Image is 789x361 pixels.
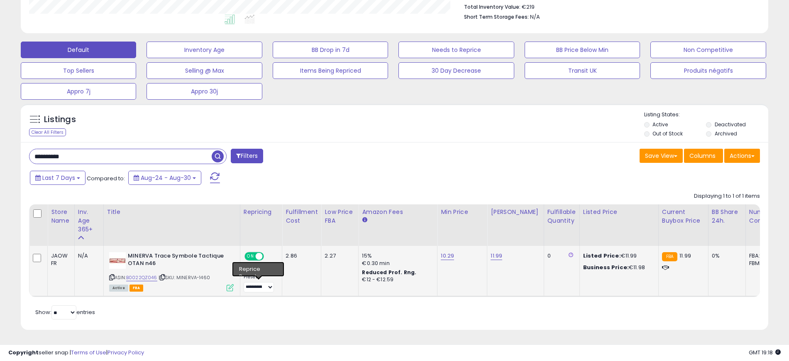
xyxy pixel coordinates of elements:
div: 2.86 [286,252,315,260]
div: N/A [78,252,97,260]
div: Low Price FBA [325,208,355,225]
div: €0.30 min [362,260,431,267]
a: 11.99 [491,252,502,260]
b: Listed Price: [583,252,621,260]
span: 11.99 [679,252,691,260]
span: All listings currently available for purchase on Amazon [109,285,128,292]
strong: Copyright [8,349,39,356]
div: Repricing [244,208,279,216]
div: Amazon AI * [244,265,276,273]
a: Terms of Use [71,349,106,356]
div: FBM: 7 [749,260,777,267]
h5: Listings [44,114,76,125]
b: Total Inventory Value: [464,3,520,10]
button: Inventory Age [147,42,262,58]
button: Produits négatifs [650,62,766,79]
button: Last 7 Days [30,171,85,185]
div: Current Buybox Price [662,208,705,225]
small: Amazon Fees. [362,216,367,224]
button: Needs to Reprice [398,42,514,58]
b: Business Price: [583,263,629,271]
div: 15% [362,252,431,260]
span: OFF [263,253,276,260]
div: 0% [712,252,739,260]
button: Default [21,42,136,58]
span: 2025-09-7 19:18 GMT [749,349,781,356]
button: BB Drop in 7d [273,42,388,58]
div: FBA: 0 [749,252,777,260]
button: Save View [640,149,683,163]
div: Fulfillable Quantity [547,208,576,225]
div: [PERSON_NAME] [491,208,540,216]
div: Store Name [51,208,71,225]
span: Show: entries [35,308,95,316]
button: Filters [231,149,263,163]
div: €11.98 [583,264,652,271]
div: Displaying 1 to 1 of 1 items [694,192,760,200]
a: Privacy Policy [107,349,144,356]
button: Selling @ Max [147,62,262,79]
button: Columns [684,149,723,163]
div: €12 - €12.59 [362,276,431,283]
div: Min Price [441,208,484,216]
div: Amazon Fees [362,208,434,216]
label: Archived [715,130,737,137]
small: FBA [662,252,677,261]
div: Fulfillment Cost [286,208,318,225]
span: Last 7 Days [42,174,75,182]
div: 0 [547,252,573,260]
div: Clear All Filters [29,128,66,136]
button: Appro 30j [147,83,262,100]
label: Deactivated [715,121,746,128]
div: ASIN: [109,252,234,291]
button: Appro 7j [21,83,136,100]
div: 2.27 [325,252,352,260]
div: Title [107,208,237,216]
span: Aug-24 - Aug-30 [141,174,191,182]
b: Short Term Storage Fees: [464,13,529,20]
label: Out of Stock [652,130,683,137]
button: Items Being Repriced [273,62,388,79]
div: Inv. Age 365+ [78,208,100,234]
div: BB Share 24h. [712,208,742,225]
div: seller snap | | [8,349,144,357]
div: Preset: [244,274,276,293]
img: 41VJ8fT2r5L._SL40_.jpg [109,252,126,269]
span: Columns [689,152,716,160]
span: FBA [129,285,144,292]
span: N/A [530,13,540,21]
button: Aug-24 - Aug-30 [128,171,201,185]
span: Compared to: [87,174,125,182]
div: Num of Comp. [749,208,779,225]
button: Transit UK [525,62,640,79]
b: Reduced Prof. Rng. [362,269,416,276]
div: €11.99 [583,252,652,260]
span: | SKU: MINERVA-1460 [159,274,210,281]
button: BB Price Below Min [525,42,640,58]
button: 30 Day Decrease [398,62,514,79]
b: MINERVA Trace Symbole Tactique OTAN n46 [128,252,229,270]
label: Active [652,121,668,128]
button: Non Competitive [650,42,766,58]
a: 10.29 [441,252,454,260]
div: JAOW FR [51,252,68,267]
li: €219 [464,1,754,11]
p: Listing States: [644,111,768,119]
div: Listed Price [583,208,655,216]
button: Actions [724,149,760,163]
span: ON [245,253,256,260]
a: B0022QZ046 [126,274,157,281]
button: Top Sellers [21,62,136,79]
